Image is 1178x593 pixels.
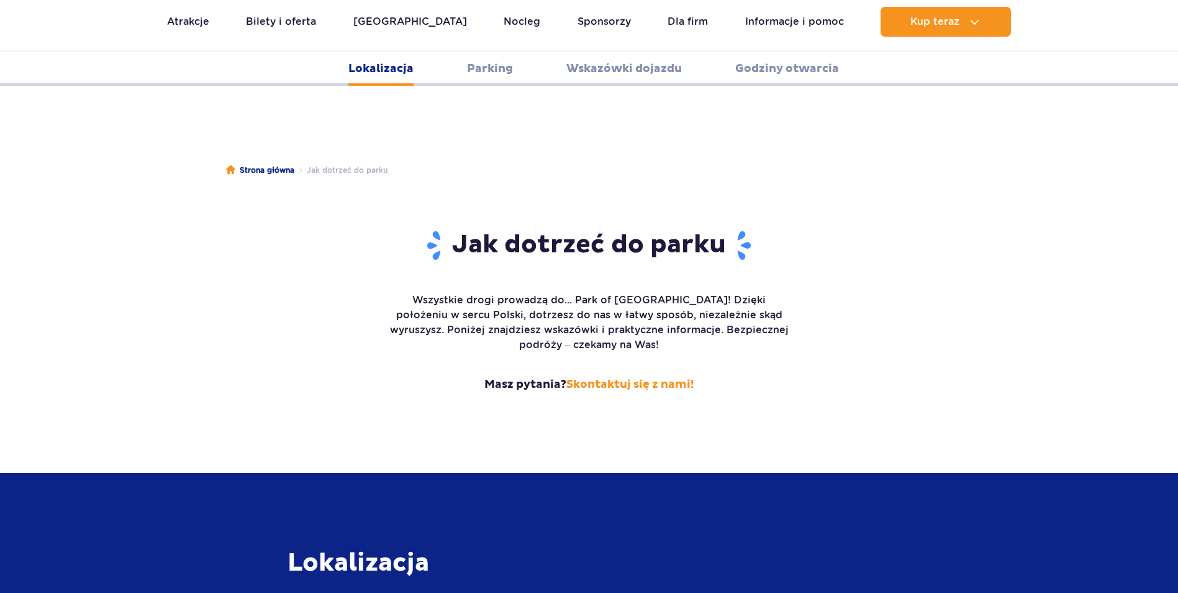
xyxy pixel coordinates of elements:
a: [GEOGRAPHIC_DATA] [353,7,467,37]
a: Lokalizacja [348,52,414,86]
button: Kup teraz [881,7,1011,37]
a: Bilety i oferta [246,7,316,37]
a: Godziny otwarcia [735,52,839,86]
strong: Masz pytania? [387,377,791,392]
a: Atrakcje [167,7,209,37]
h1: Jak dotrzeć do parku [387,229,791,262]
a: Wskazówki dojazdu [566,52,682,86]
span: Kup teraz [910,16,959,27]
li: Jak dotrzeć do parku [294,164,387,177]
a: Nocleg [504,7,540,37]
a: Informacje i pomoc [745,7,844,37]
a: Strona główna [226,164,294,177]
a: Sponsorzy [578,7,631,37]
h3: Lokalizacja [288,548,660,579]
p: Wszystkie drogi prowadzą do... Park of [GEOGRAPHIC_DATA]! Dzięki położeniu w sercu Polski, dotrze... [387,293,791,352]
a: Skontaktuj się z nami! [566,377,694,392]
a: Dla firm [668,7,708,37]
a: Parking [467,52,513,86]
